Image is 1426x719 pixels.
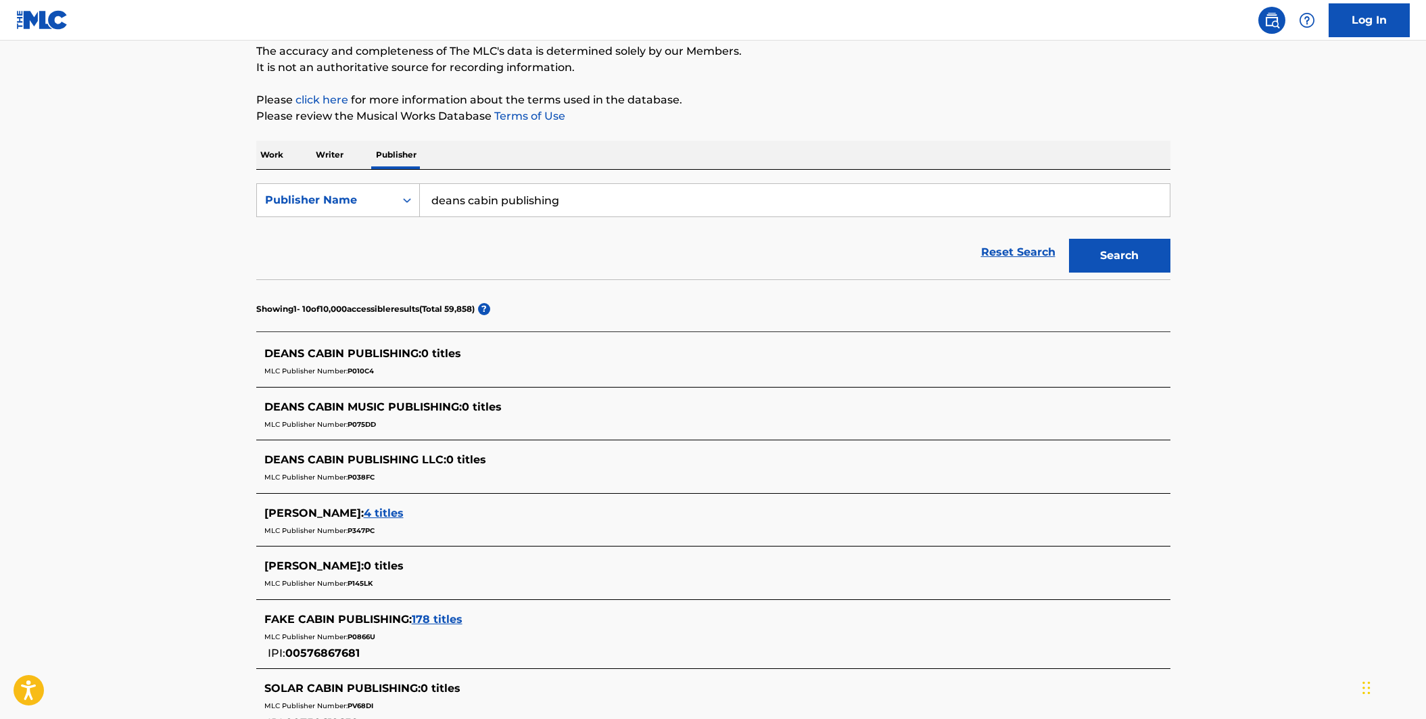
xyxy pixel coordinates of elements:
button: Search [1069,239,1170,273]
p: Work [256,141,287,169]
span: 0 titles [421,347,461,360]
p: Showing 1 - 10 of 10,000 accessible results (Total 59,858 ) [256,303,475,315]
img: MLC Logo [16,10,68,30]
span: [PERSON_NAME] : [264,559,364,572]
span: [PERSON_NAME] : [264,507,364,519]
span: SOLAR CABIN PUBLISHING : [264,682,421,695]
span: P145LK [348,579,373,588]
span: ? [478,303,490,315]
div: Publisher Name [265,192,387,208]
p: Publisher [372,141,421,169]
span: MLC Publisher Number: [264,526,348,535]
span: P347PC [348,526,375,535]
span: DEANS CABIN PUBLISHING : [264,347,421,360]
span: DEANS CABIN PUBLISHING LLC : [264,453,446,466]
span: MLC Publisher Number: [264,367,348,375]
a: Terms of Use [492,110,565,122]
span: P075DD [348,420,376,429]
span: P0866U [348,632,375,641]
span: MLC Publisher Number: [264,420,348,429]
a: Log In [1329,3,1410,37]
a: click here [295,93,348,106]
span: PV68DI [348,701,373,710]
p: Please for more information about the terms used in the database. [256,92,1170,108]
p: It is not an authoritative source for recording information. [256,60,1170,76]
span: MLC Publisher Number: [264,701,348,710]
span: 0 titles [446,453,486,466]
span: IPI: [268,647,285,659]
a: Reset Search [974,237,1062,267]
p: The accuracy and completeness of The MLC's data is determined solely by our Members. [256,43,1170,60]
span: 4 titles [364,507,404,519]
form: Search Form [256,183,1170,279]
span: P038FC [348,473,375,482]
a: Public Search [1258,7,1285,34]
div: Drag [1362,668,1371,708]
img: help [1299,12,1315,28]
span: DEANS CABIN MUSIC PUBLISHING : [264,400,462,413]
p: Please review the Musical Works Database [256,108,1170,124]
iframe: Chat Widget [1358,654,1426,719]
span: 0 titles [421,682,460,695]
span: 00576867681 [285,647,360,659]
span: FAKE CABIN PUBLISHING : [264,613,412,626]
span: MLC Publisher Number: [264,579,348,588]
span: 0 titles [462,400,502,413]
span: P010C4 [348,367,374,375]
span: 178 titles [412,613,462,626]
span: MLC Publisher Number: [264,473,348,482]
span: MLC Publisher Number: [264,632,348,641]
span: 0 titles [364,559,404,572]
p: Writer [312,141,348,169]
div: Help [1293,7,1321,34]
img: search [1264,12,1280,28]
